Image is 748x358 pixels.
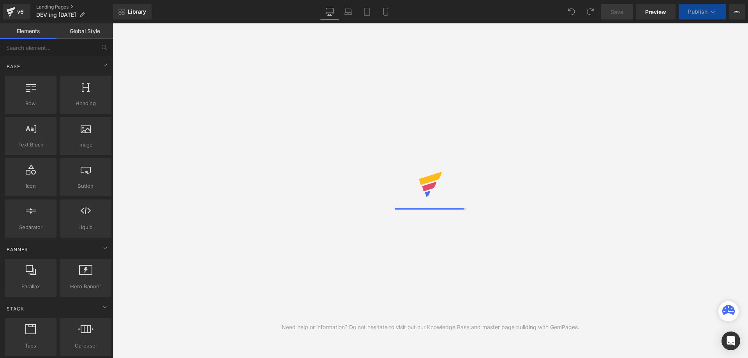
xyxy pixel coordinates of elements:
a: Preview [636,4,676,19]
div: Need help or information? Do not hesitate to visit out our Knowledge Base and master page buildin... [282,323,579,332]
span: Library [128,8,146,15]
span: Row [7,99,54,108]
span: Hero Banner [62,282,109,291]
button: Undo [564,4,579,19]
span: Tabs [7,342,54,350]
button: More [729,4,745,19]
a: Desktop [320,4,339,19]
a: New Library [113,4,152,19]
span: Carousel [62,342,109,350]
button: Publish [679,4,726,19]
a: Laptop [339,4,358,19]
span: Text Block [7,141,54,149]
span: Heading [62,99,109,108]
span: Liquid [62,223,109,231]
span: DEV ing [DATE] [36,12,76,18]
span: Preview [645,8,666,16]
a: Tablet [358,4,376,19]
a: Global Style [56,23,113,39]
div: v6 [16,7,25,17]
span: Base [6,63,21,70]
div: Open Intercom Messenger [722,332,740,350]
span: Save [610,8,623,16]
span: Icon [7,182,54,190]
span: Publish [688,9,707,15]
span: Banner [6,246,29,253]
a: Landing Pages [36,4,113,10]
span: Image [62,141,109,149]
span: Separator [7,223,54,231]
a: v6 [3,4,30,19]
span: Parallax [7,282,54,291]
button: Redo [582,4,598,19]
a: Mobile [376,4,395,19]
span: Button [62,182,109,190]
span: Stack [6,305,25,312]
